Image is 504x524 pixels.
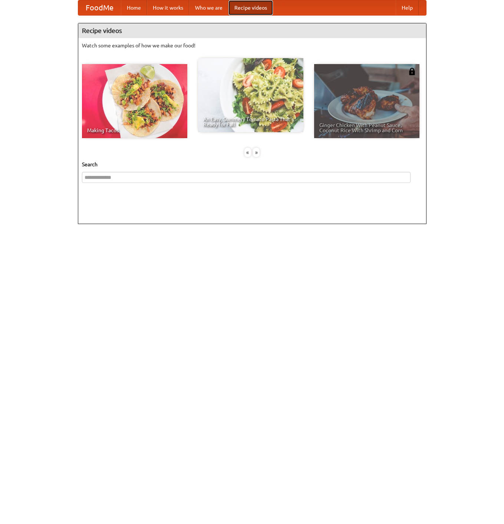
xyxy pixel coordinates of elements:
a: Home [121,0,147,15]
a: Making Tacos [82,64,187,138]
a: FoodMe [78,0,121,15]
a: How it works [147,0,189,15]
div: » [253,148,260,157]
span: Making Tacos [87,128,182,133]
a: Recipe videos [228,0,273,15]
img: 483408.png [408,68,416,75]
a: An Easy, Summery Tomato Pasta That's Ready for Fall [198,58,303,132]
a: Help [396,0,419,15]
span: An Easy, Summery Tomato Pasta That's Ready for Fall [203,117,298,127]
h4: Recipe videos [78,23,426,38]
p: Watch some examples of how we make our food! [82,42,422,49]
a: Who we are [189,0,228,15]
h5: Search [82,161,422,168]
div: « [244,148,251,157]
